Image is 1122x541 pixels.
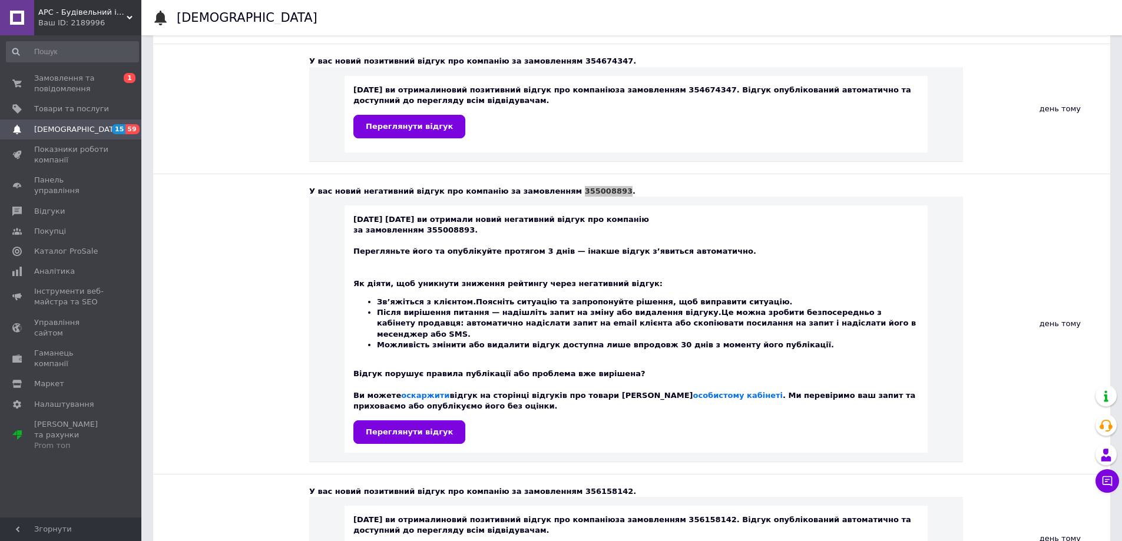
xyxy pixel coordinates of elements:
[353,85,919,138] div: [DATE] ви отримали за замовленням 354674347. Відгук опублікований автоматично та доступний до пер...
[353,214,919,444] div: [DATE] [DATE] ви отримали новий негативний відгук про компанію за замовленням 355008893.
[353,420,465,444] a: Переглянути відгук
[34,104,109,114] span: Товари та послуги
[377,297,919,307] li: Поясніть ситуацію та запропонуйте рішення, щоб виправити ситуацію.
[377,297,476,306] b: Зв’яжіться з клієнтом.
[125,124,139,134] span: 59
[38,7,127,18] span: АРС - Будівельний інтернет-гіпермаркет
[309,56,963,67] div: У вас новий позитивний відгук про компанію за замовленням 354674347.
[34,73,109,94] span: Замовлення та повідомлення
[309,186,963,197] div: У вас новий негативний відгук про компанію за замовленням 355008893.
[353,247,756,255] b: Перегляньте його та опублікуйте протягом 3 днів — інакше відгук з’явиться автоматично.
[366,122,453,131] span: Переглянути відгук
[34,206,65,217] span: Відгуки
[6,41,139,62] input: Пошук
[309,486,963,497] div: У вас новий позитивний відгук про компанію за замовленням 356158142.
[963,44,1110,173] div: день тому
[112,124,125,134] span: 15
[124,73,135,83] span: 1
[353,115,465,138] a: Переглянути відгук
[377,308,721,317] b: Після вирішення питання — надішліть запит на зміну або видалення відгуку.
[34,399,94,410] span: Налаштування
[1095,469,1119,493] button: Чат з покупцем
[34,286,109,307] span: Інструменти веб-майстра та SEO
[353,268,919,411] div: Як діяти, щоб уникнути зниження рейтингу через негативний відгук: Відгук порушує правила публікац...
[34,419,109,452] span: [PERSON_NAME] та рахунки
[441,515,615,524] b: новий позитивний відгук про компанію
[34,317,109,338] span: Управління сайтом
[34,440,109,451] div: Prom топ
[693,391,783,400] a: особистому кабінеті
[377,340,919,350] li: Можливість змінити або видалити відгук доступна лише впродовж 30 днів з моменту його публікації.
[34,379,64,389] span: Маркет
[963,174,1110,474] div: день тому
[34,348,109,369] span: Гаманець компанії
[34,175,109,196] span: Панель управління
[177,11,317,25] h1: [DEMOGRAPHIC_DATA]
[366,427,453,436] span: Переглянути відгук
[377,307,919,340] li: Це можна зробити безпосередньо з кабінету продавця: автоматично надіслати запит на email клієнта ...
[34,246,98,257] span: Каталог ProSale
[38,18,141,28] div: Ваш ID: 2189996
[401,391,449,400] a: оскаржити
[34,124,121,135] span: [DEMOGRAPHIC_DATA]
[34,144,109,165] span: Показники роботи компанії
[34,266,75,277] span: Аналітика
[441,85,615,94] b: новий позитивний відгук про компанію
[34,226,66,237] span: Покупці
